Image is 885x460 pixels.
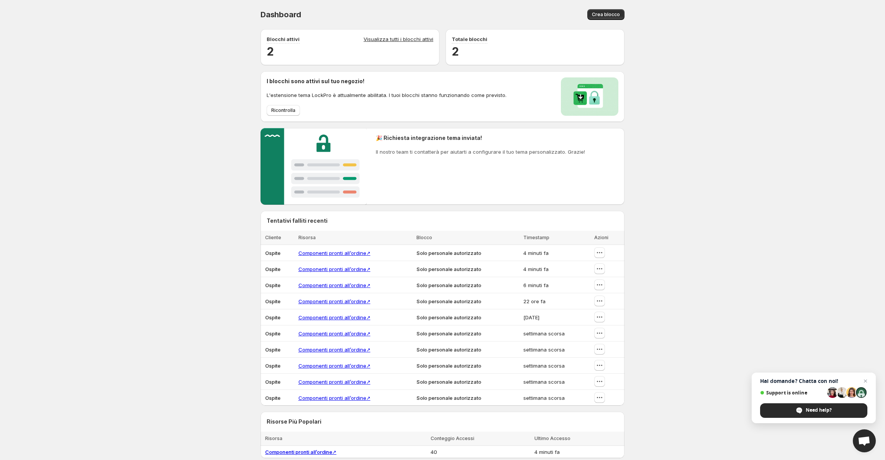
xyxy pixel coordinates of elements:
[534,449,560,455] span: 4 minuti fa
[265,282,280,288] span: Ospite
[561,77,618,116] img: Locks activated
[298,282,370,288] a: Componenti pronti all’ordine↗
[298,314,370,320] a: Componenti pronti all’ordine↗
[265,435,282,441] span: Risorsa
[523,250,549,256] span: 4 minuti fa
[265,379,280,385] span: Ospite
[416,347,481,353] span: Solo personale autorizzato
[534,435,570,441] span: Ultimo Accesso
[523,330,565,337] span: settimana scorsa
[760,390,824,396] span: Support is online
[523,282,549,288] span: 6 minuti fa
[523,235,549,240] span: Timestamp
[261,128,367,205] img: Customer support
[760,403,867,418] div: Need help?
[428,446,532,458] td: 40
[416,266,481,272] span: Solo personale autorizzato
[523,266,549,272] span: 4 minuti fa
[416,379,481,385] span: Solo personale autorizzato
[267,91,506,99] p: L'estensione tema LockPro è attualmente abilitata. I tuoi blocchi stanno funzionando come previsto.
[416,298,481,304] span: Solo personale autorizzato
[298,330,370,337] a: Componenti pronti all’ordine↗
[861,376,870,386] span: Close chat
[298,266,370,272] a: Componenti pronti all’ordine↗
[267,418,618,426] h2: Risorse Più Popolari
[267,105,300,116] button: Ricontrolla
[265,235,281,240] span: Cliente
[265,298,280,304] span: Ospite
[267,217,328,225] h2: Tentativi falliti recenti
[298,250,370,256] a: Componenti pronti all’ordine↗
[523,379,565,385] span: settimana scorsa
[265,363,280,369] span: Ospite
[853,429,876,452] div: Open chat
[416,235,432,240] span: Blocco
[416,282,481,288] span: Solo personale autorizzato
[592,11,620,18] span: Crea blocco
[416,363,481,369] span: Solo personale autorizzato
[298,363,370,369] a: Componenti pronti all’ordine↗
[267,77,506,85] h2: I blocchi sono attivi sul tuo negozio!
[416,250,481,256] span: Solo personale autorizzato
[265,330,280,337] span: Ospite
[523,395,565,401] span: settimana scorsa
[265,314,280,320] span: Ospite
[587,9,624,20] button: Crea blocco
[298,379,370,385] a: Componenti pronti all’ordine↗
[452,44,618,59] h2: 2
[523,298,546,304] span: 22 ore fa
[806,407,832,414] span: Need help?
[298,347,370,353] a: Componenti pronti all’ordine↗
[376,134,585,142] h2: 🎉 Richiesta integrazione tema inviata!
[267,35,300,43] p: Blocchi attivi
[265,266,280,272] span: Ospite
[271,107,295,113] span: Ricontrolla
[416,395,481,401] span: Solo personale autorizzato
[452,35,487,43] p: Totale blocchi
[265,449,336,455] a: Componenti pronti all’ordine↗
[298,298,370,304] a: Componenti pronti all’ordine↗
[594,235,608,240] span: Azioni
[364,35,433,44] a: Visualizza tutti i blocchi attivi
[416,330,481,337] span: Solo personale autorizzato
[523,314,539,320] span: [DATE]
[261,10,301,19] span: Dashboard
[265,347,280,353] span: Ospite
[760,378,867,384] span: Hai domande? Chatta con noi!
[431,435,474,441] span: Conteggio Accessi
[376,148,585,156] p: Il nostro team ti contatterà per aiutarti a configurare il tuo tema personalizzato. Grazie!
[298,395,370,401] a: Componenti pronti all’ordine↗
[523,363,565,369] span: settimana scorsa
[416,314,481,320] span: Solo personale autorizzato
[267,44,433,59] h2: 2
[523,347,565,353] span: settimana scorsa
[298,235,316,240] span: Risorsa
[265,395,280,401] span: Ospite
[265,250,280,256] span: Ospite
